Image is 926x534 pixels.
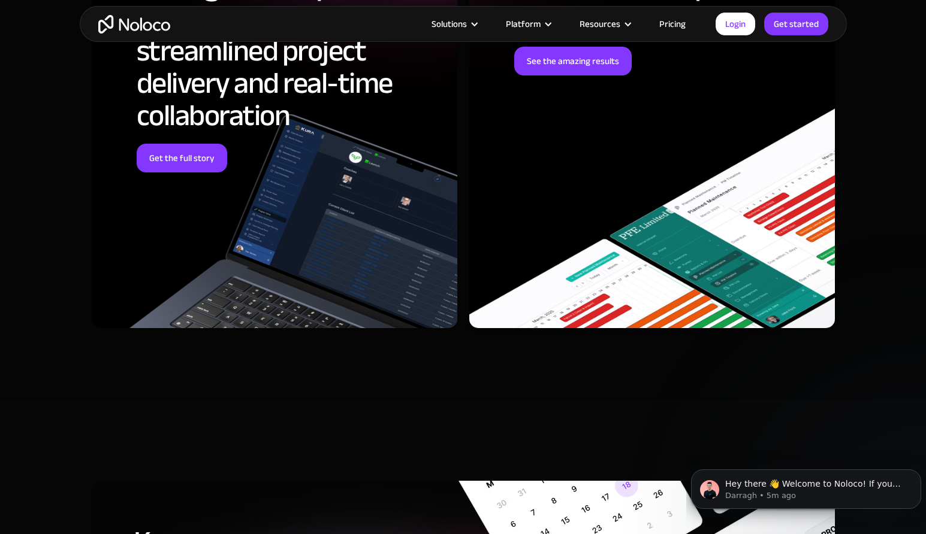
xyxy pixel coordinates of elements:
[491,16,565,32] div: Platform
[565,16,644,32] div: Resources
[417,16,491,32] div: Solutions
[716,13,755,35] a: Login
[98,15,170,34] a: home
[644,16,701,32] a: Pricing
[764,13,828,35] a: Get started
[137,144,227,172] a: Get the full story
[432,16,467,32] div: Solutions
[686,444,926,528] iframe: Intercom notifications message
[580,16,620,32] div: Resources
[514,47,632,75] a: See the amazing results
[506,16,541,32] div: Platform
